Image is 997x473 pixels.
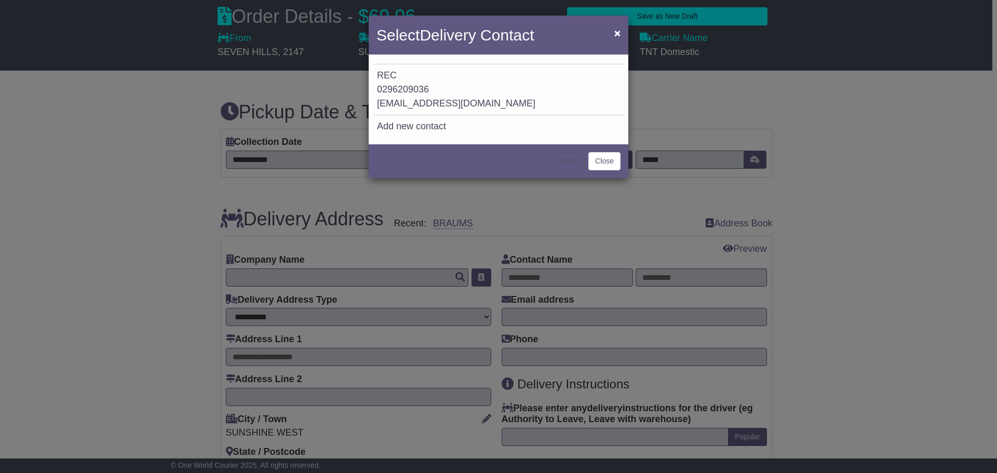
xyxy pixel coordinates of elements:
span: 0296209036 [377,84,429,94]
h4: Select [376,23,534,47]
span: Contact [480,26,534,44]
span: Delivery [420,26,476,44]
button: Close [609,22,626,44]
span: Add new contact [377,121,446,131]
span: REC [377,70,397,80]
span: × [614,27,621,39]
button: < Back [549,152,585,170]
button: Close [588,152,621,170]
span: [EMAIL_ADDRESS][DOMAIN_NAME] [377,98,535,109]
